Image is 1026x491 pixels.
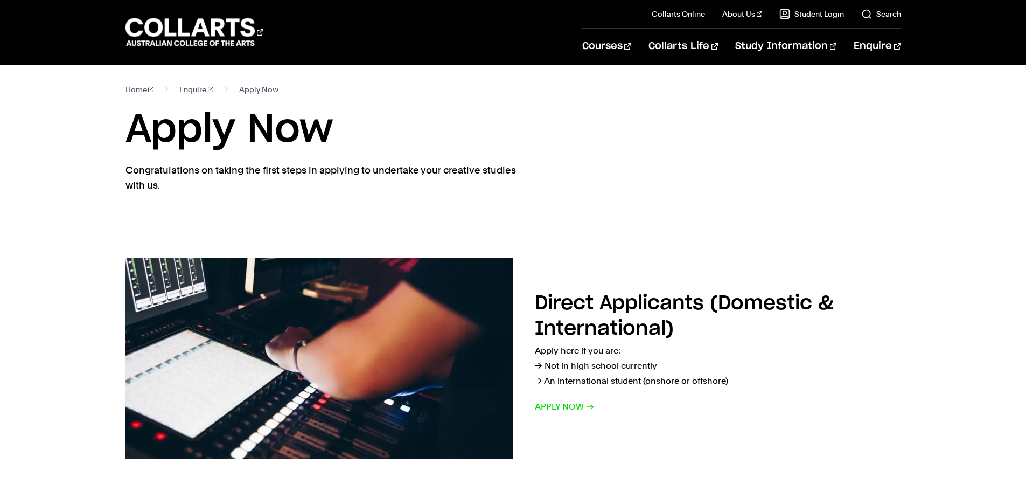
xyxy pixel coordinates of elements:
h2: Direct Applicants (Domestic & International) [535,294,834,338]
span: Apply now [535,399,595,414]
h1: Apply Now [125,106,901,154]
a: Enquire [854,29,901,64]
a: Study Information [735,29,836,64]
p: Congratulations on taking the first steps in applying to undertake your creative studies with us. [125,163,519,193]
a: Student Login [779,9,844,19]
a: Search [861,9,901,19]
span: Apply Now [239,82,278,97]
a: Direct Applicants (Domestic & International) Apply here if you are:→ Not in high school currently... [125,258,901,459]
a: Home [125,82,154,97]
div: Go to homepage [125,17,263,47]
a: Courses [582,29,631,64]
a: Collarts Online [652,9,705,19]
a: Collarts Life [648,29,718,64]
p: Apply here if you are: → Not in high school currently → An international student (onshore or offs... [535,343,901,389]
a: Enquire [179,82,213,97]
a: About Us [722,9,762,19]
